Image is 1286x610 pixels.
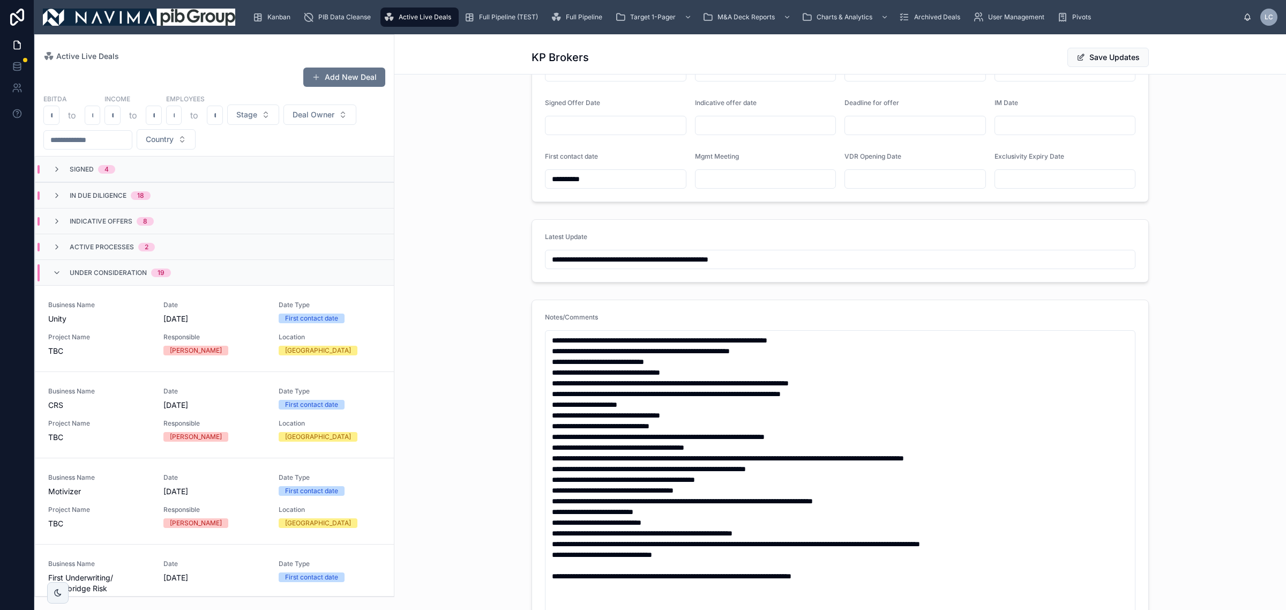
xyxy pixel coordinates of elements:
button: Select Button [137,129,196,150]
div: 2 [145,243,148,251]
a: Business NameMotivizerDate[DATE]Date TypeFirst contact dateProject NameTBCResponsible[PERSON_NAME... [35,458,394,544]
span: M&A Deck Reports [717,13,775,21]
span: First contact date [545,152,598,160]
span: Indicative offer date [695,99,757,107]
span: Date Type [279,473,381,482]
a: Pivots [1054,8,1098,27]
div: [PERSON_NAME] [170,346,222,355]
a: Business NameUnityDate[DATE]Date TypeFirst contact dateProject NameTBCResponsible[PERSON_NAME]Loc... [35,285,394,371]
span: Latest Update [545,233,587,241]
span: [DATE] [163,400,266,411]
span: Responsible [163,333,266,341]
a: Business NameCRSDate[DATE]Date TypeFirst contact dateProject NameTBCResponsible[PERSON_NAME]Locat... [35,371,394,458]
span: Business Name [48,301,151,309]
div: 19 [158,269,165,277]
span: PIB Data Cleanse [318,13,371,21]
span: Indicative Offers [70,217,132,226]
span: Signed [70,165,94,174]
span: TBC [48,346,151,356]
span: Full Pipeline (TEST) [479,13,538,21]
a: Kanban [249,8,298,27]
span: Project Name [48,505,151,514]
span: [DATE] [163,486,266,497]
a: Add New Deal [303,68,385,87]
span: Responsible [163,419,266,428]
label: Income [104,94,130,103]
label: EBITDA [43,94,67,103]
div: [GEOGRAPHIC_DATA] [285,518,351,528]
a: Active Live Deals [380,8,459,27]
span: Business Name [48,387,151,396]
span: In Due Diligence [70,191,126,200]
span: Date [163,387,266,396]
span: Stage [236,109,257,120]
div: 4 [104,165,109,174]
span: Project Name [48,419,151,428]
span: Location [279,333,381,341]
span: Date [163,560,266,568]
span: TBC [48,432,151,443]
button: Select Button [283,105,356,125]
span: Deal Owner [293,109,334,120]
span: Archived Deals [914,13,960,21]
span: Full Pipeline [566,13,602,21]
div: scrollable content [244,5,1243,29]
a: User Management [970,8,1052,27]
a: Charts & Analytics [798,8,894,27]
h1: KP Brokers [532,50,589,65]
span: Signed Offer Date [545,99,600,107]
span: Date Type [279,387,381,396]
span: Business Name [48,473,151,482]
span: TBC [48,518,151,529]
span: Date Type [279,560,381,568]
div: First contact date [285,314,338,323]
a: M&A Deck Reports [699,8,796,27]
div: First contact date [285,572,338,582]
span: Responsible [163,505,266,514]
span: IM Date [995,99,1018,107]
div: First contact date [285,486,338,496]
span: Date Type [279,301,381,309]
a: Full Pipeline [548,8,610,27]
span: Under Consideration [70,269,147,277]
span: Mgmt Meeting [695,152,739,160]
span: Pivots [1072,13,1091,21]
span: CRS [48,400,151,411]
a: Archived Deals [896,8,968,27]
p: to [129,109,137,122]
div: First contact date [285,400,338,410]
a: Full Pipeline (TEST) [461,8,545,27]
a: Target 1-Pager [612,8,697,27]
div: [GEOGRAPHIC_DATA] [285,432,351,442]
span: Target 1-Pager [630,13,676,21]
div: [PERSON_NAME] [170,432,222,442]
span: Business Name [48,560,151,568]
span: Date [163,473,266,482]
span: Active Live Deals [399,13,451,21]
span: User Management [988,13,1044,21]
a: Active Live Deals [43,51,119,62]
span: Motivizer [48,486,151,497]
span: Location [279,505,381,514]
div: 8 [143,217,147,226]
span: Exclusivity Expiry Date [995,152,1064,160]
span: Active Live Deals [56,51,119,62]
div: 18 [137,191,144,200]
span: Country [146,134,174,145]
span: Charts & Analytics [817,13,872,21]
button: Save Updates [1067,48,1149,67]
div: [GEOGRAPHIC_DATA] [285,346,351,355]
span: VDR Opening Date [844,152,901,160]
span: Notes/Comments [545,313,598,321]
span: Deadline for offer [844,99,899,107]
span: [DATE] [163,314,266,324]
span: Kanban [267,13,290,21]
span: Unity [48,314,151,324]
span: Project Name [48,333,151,341]
span: Active Processes [70,243,134,251]
p: to [190,109,198,122]
button: Select Button [227,105,279,125]
span: Date [163,301,266,309]
a: PIB Data Cleanse [300,8,378,27]
span: LC [1265,13,1273,21]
